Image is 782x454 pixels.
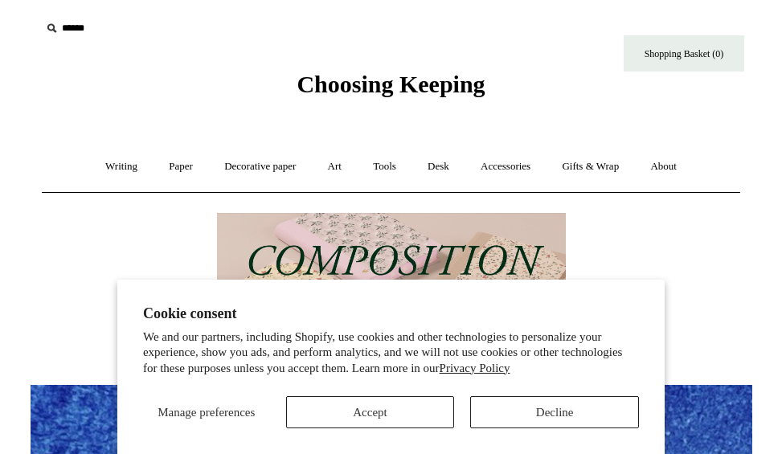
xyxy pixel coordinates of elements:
a: Art [313,145,356,188]
a: Decorative paper [210,145,310,188]
button: Decline [470,396,639,428]
span: Choosing Keeping [297,71,485,97]
a: Tools [358,145,411,188]
button: Manage preferences [143,396,270,428]
a: Shopping Basket (0) [624,35,744,72]
a: Paper [154,145,207,188]
a: Gifts & Wrap [547,145,633,188]
a: Privacy Policy [440,362,510,374]
a: Choosing Keeping [297,84,485,95]
button: Accept [286,396,455,428]
a: Writing [91,145,152,188]
a: Desk [413,145,464,188]
a: Accessories [466,145,545,188]
span: Manage preferences [158,406,255,419]
p: We and our partners, including Shopify, use cookies and other technologies to personalize your ex... [143,329,639,377]
img: 202302 Composition ledgers.jpg__PID:69722ee6-fa44-49dd-a067-31375e5d54ec [217,213,566,362]
h2: Cookie consent [143,305,639,322]
a: About [636,145,691,188]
